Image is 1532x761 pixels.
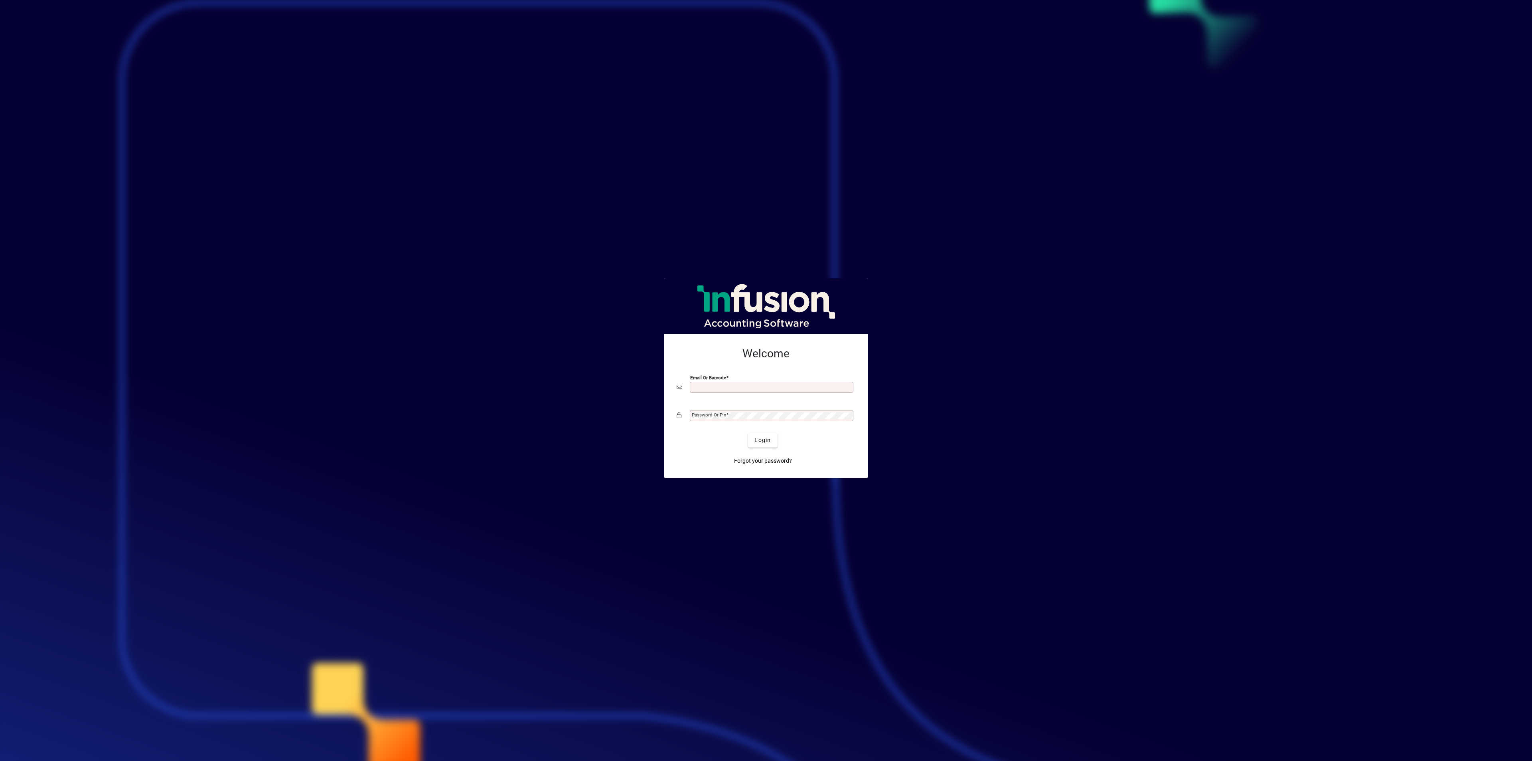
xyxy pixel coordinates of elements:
[748,433,777,448] button: Login
[734,457,792,465] span: Forgot your password?
[754,436,771,444] span: Login
[677,347,855,361] h2: Welcome
[692,412,726,418] mat-label: Password or Pin
[690,375,726,380] mat-label: Email or Barcode
[731,454,795,468] a: Forgot your password?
